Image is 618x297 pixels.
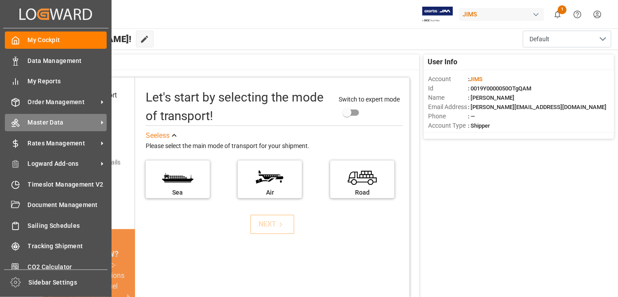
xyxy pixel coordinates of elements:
[428,121,468,130] span: Account Type
[28,180,107,189] span: Timeslot Management V2
[468,113,475,120] span: : —
[469,76,483,82] span: JIMS
[339,96,400,103] span: Switch to expert mode
[36,31,131,47] span: Hello [PERSON_NAME]!
[568,4,587,24] button: Help Center
[428,102,468,112] span: Email Address
[5,176,107,193] a: Timeslot Management V2
[335,188,390,197] div: Road
[468,104,606,110] span: : [PERSON_NAME][EMAIL_ADDRESS][DOMAIN_NAME]
[28,200,107,210] span: Document Management
[428,74,468,84] span: Account
[5,217,107,234] a: Sailing Schedules
[5,238,107,255] a: Tracking Shipment
[28,221,107,231] span: Sailing Schedules
[459,8,544,21] div: JIMS
[548,4,568,24] button: show 1 new notifications
[468,85,531,92] span: : 0019Y0000050OTgQAM
[5,31,107,49] a: My Cockpit
[428,112,468,121] span: Phone
[65,158,120,167] div: Add shipping details
[259,219,286,230] div: NEXT
[146,88,330,125] div: Let's start by selecting the mode of transport!
[28,35,107,45] span: My Cockpit
[459,6,548,23] button: JIMS
[29,278,108,287] span: Sidebar Settings
[558,5,567,14] span: 1
[523,31,611,47] button: open menu
[28,98,98,107] span: Order Management
[146,141,403,152] div: Please select the main mode of transport for your shipment.
[468,76,483,82] span: :
[242,188,297,197] div: Air
[250,215,294,234] button: NEXT
[5,52,107,69] a: Data Management
[150,188,205,197] div: Sea
[422,7,453,22] img: Exertis%20JAM%20-%20Email%20Logo.jpg_1722504956.jpg
[428,93,468,102] span: Name
[428,84,468,93] span: Id
[468,94,514,101] span: : [PERSON_NAME]
[428,57,458,67] span: User Info
[5,258,107,275] a: CO2 Calculator
[529,35,549,44] span: Default
[28,77,107,86] span: My Reports
[28,56,107,66] span: Data Management
[5,196,107,214] a: Document Management
[146,130,170,141] div: See less
[28,139,98,148] span: Rates Management
[28,118,98,127] span: Master Data
[28,242,107,251] span: Tracking Shipment
[28,159,98,168] span: Logward Add-ons
[468,122,490,129] span: : Shipper
[28,262,107,272] span: CO2 Calculator
[5,73,107,90] a: My Reports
